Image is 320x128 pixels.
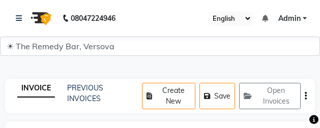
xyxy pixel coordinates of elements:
button: Create New [142,83,195,109]
b: 08047224946 [71,4,115,33]
button: Open Invoices [239,83,301,109]
a: INVOICE [17,79,55,98]
span: Admin [278,13,301,24]
a: PREVIOUS INVOICES [67,83,103,103]
button: Save [199,83,235,109]
img: logo [26,4,54,33]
